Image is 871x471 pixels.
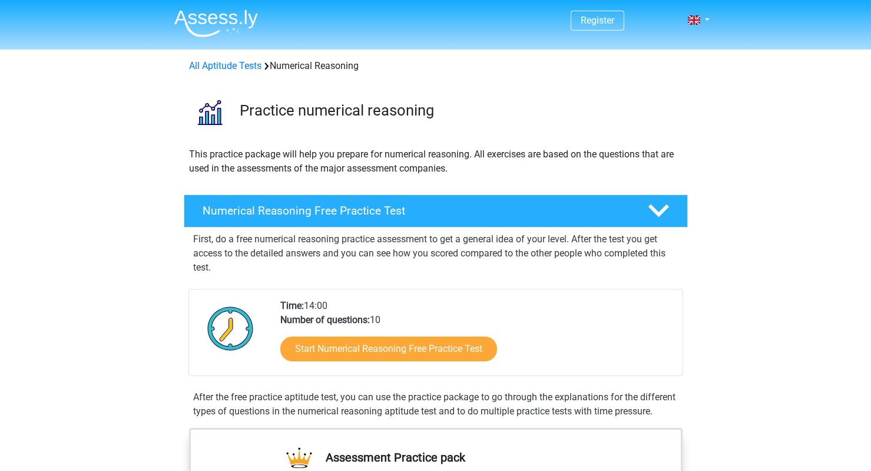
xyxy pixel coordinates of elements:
div: Numerical Reasoning [184,59,687,73]
img: Assessly [174,9,258,37]
a: Register [581,15,614,26]
a: All Aptitude Tests [189,60,261,71]
h3: Practice numerical reasoning [240,101,678,120]
a: Start Numerical Reasoning Free Practice Test [280,337,497,361]
p: This practice package will help you prepare for numerical reasoning. All exercises are based on t... [189,147,683,176]
img: numerical reasoning [184,87,234,137]
div: 14:00 10 [271,299,682,376]
b: Number of questions: [280,314,370,325]
img: Clock [201,299,260,358]
h4: Numerical Reasoning Free Practice Test [203,204,629,218]
p: First, do a free numerical reasoning practice assessment to get a general idea of your level. Aft... [193,232,678,275]
div: After the free practice aptitude test, you can use the practice package to go through the explana... [188,390,683,419]
a: Numerical Reasoning Free Practice Test [179,195,693,228]
b: Time: [280,300,304,311]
